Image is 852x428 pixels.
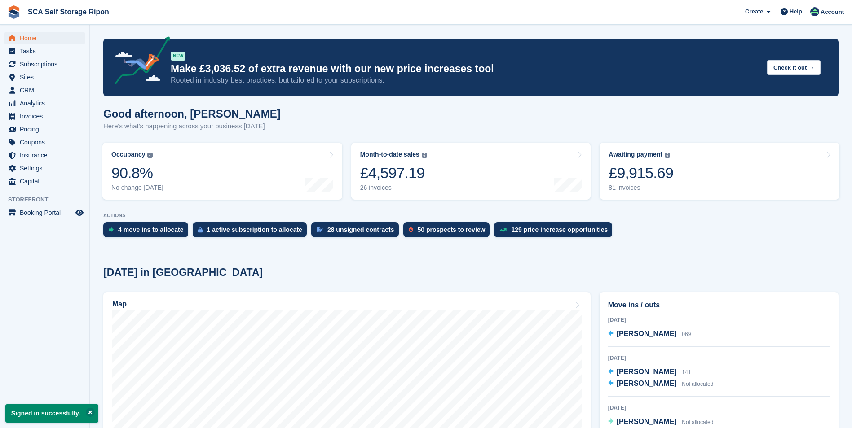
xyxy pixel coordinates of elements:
[821,8,844,17] span: Account
[608,328,691,340] a: [PERSON_NAME] 069
[608,367,691,378] a: [PERSON_NAME] 141
[118,226,184,233] div: 4 move ins to allocate
[422,153,427,158] img: icon-info-grey-7440780725fd019a000dd9b08b2336e03edf1995a4989e88bcd33f0948082b44.svg
[7,5,21,19] img: stora-icon-8386f47178a22dfd0bd8f6a31ec36ba5ce8667c1dd55bd0f319d3a0aa187defe.svg
[4,123,85,135] a: menu
[418,226,486,233] div: 50 prospects to review
[193,222,311,242] a: 1 active subscription to allocate
[608,300,830,310] h2: Move ins / outs
[20,162,74,175] span: Settings
[24,4,113,19] a: SCA Self Storage Ripon
[109,227,114,232] img: move_ins_to_allocate_icon-fdf77a2bb77ea45bf5b3d319d69a93e2d87916cf1d5bf7949dd705db3b84f3ca.svg
[20,45,74,57] span: Tasks
[5,404,98,423] p: Signed in successfully.
[494,222,617,242] a: 129 price increase opportunities
[111,151,145,158] div: Occupancy
[317,227,323,232] img: contract_signature_icon-13c848040528278c33f63329250d36e43548de30e8caae1d1a13099fd9432cc5.svg
[360,184,427,192] div: 26 invoices
[608,404,830,412] div: [DATE]
[499,228,507,232] img: price_increase_opportunities-93ffe204e8149a01c8c9dc8f82e8f89637d9d84a8eef4429ea346261dce0b2c0.svg
[171,52,185,61] div: NEW
[207,226,302,233] div: 1 active subscription to allocate
[20,58,74,70] span: Subscriptions
[810,7,819,16] img: Thomas Webb
[103,266,263,279] h2: [DATE] in [GEOGRAPHIC_DATA]
[745,7,763,16] span: Create
[360,164,427,182] div: £4,597.19
[617,368,677,376] span: [PERSON_NAME]
[311,222,403,242] a: 28 unsigned contracts
[4,206,85,219] a: menu
[327,226,394,233] div: 28 unsigned contracts
[4,110,85,122] a: menu
[617,330,677,337] span: [PERSON_NAME]
[790,7,802,16] span: Help
[608,316,830,324] div: [DATE]
[608,378,714,390] a: [PERSON_NAME] Not allocated
[409,227,413,232] img: prospect-51fa495bee0391a8d652442698ab0144808aea92771e9ea1ae160a38d050c398.svg
[682,419,713,425] span: Not allocated
[609,164,673,182] div: £9,915.69
[20,97,74,109] span: Analytics
[4,58,85,70] a: menu
[20,175,74,188] span: Capital
[20,32,74,44] span: Home
[4,162,85,175] a: menu
[617,418,677,425] span: [PERSON_NAME]
[103,121,281,131] p: Here's what's happening across your business [DATE]
[112,300,127,308] h2: Map
[103,108,281,120] h1: Good afternoon, [PERSON_NAME]
[4,45,85,57] a: menu
[111,164,163,182] div: 90.8%
[20,206,74,219] span: Booking Portal
[20,136,74,148] span: Coupons
[609,184,673,192] div: 81 invoices
[20,123,74,135] span: Pricing
[682,331,691,337] span: 069
[147,153,153,158] img: icon-info-grey-7440780725fd019a000dd9b08b2336e03edf1995a4989e88bcd33f0948082b44.svg
[4,175,85,188] a: menu
[4,97,85,109] a: menu
[608,354,830,362] div: [DATE]
[74,207,85,218] a: Preview store
[198,227,203,233] img: active_subscription_to_allocate_icon-d502201f5373d7db506a760aba3b589e785aa758c864c3986d89f69b8ff3...
[4,149,85,162] a: menu
[171,75,760,85] p: Rooted in industry best practices, but tailored to your subscriptions.
[107,36,170,87] img: price-adjustments-announcement-icon-8257ccfd72463d97f412b2fc003d46551f7dbcb40ab6d574587a9cd5c0d94...
[600,143,839,200] a: Awaiting payment £9,915.69 81 invoices
[103,222,193,242] a: 4 move ins to allocate
[682,369,691,376] span: 141
[103,213,839,218] p: ACTIONS
[665,153,670,158] img: icon-info-grey-7440780725fd019a000dd9b08b2336e03edf1995a4989e88bcd33f0948082b44.svg
[767,60,821,75] button: Check it out →
[20,149,74,162] span: Insurance
[4,136,85,148] a: menu
[511,226,608,233] div: 129 price increase opportunities
[20,71,74,83] span: Sites
[608,416,714,428] a: [PERSON_NAME] Not allocated
[102,143,342,200] a: Occupancy 90.8% No change [DATE]
[617,380,677,387] span: [PERSON_NAME]
[4,84,85,96] a: menu
[609,151,662,158] div: Awaiting payment
[351,143,591,200] a: Month-to-date sales £4,597.19 26 invoices
[403,222,494,242] a: 50 prospects to review
[20,84,74,96] span: CRM
[360,151,419,158] div: Month-to-date sales
[8,195,89,204] span: Storefront
[171,62,760,75] p: Make £3,036.52 of extra revenue with our new price increases tool
[20,110,74,122] span: Invoices
[682,381,713,387] span: Not allocated
[4,71,85,83] a: menu
[111,184,163,192] div: No change [DATE]
[4,32,85,44] a: menu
